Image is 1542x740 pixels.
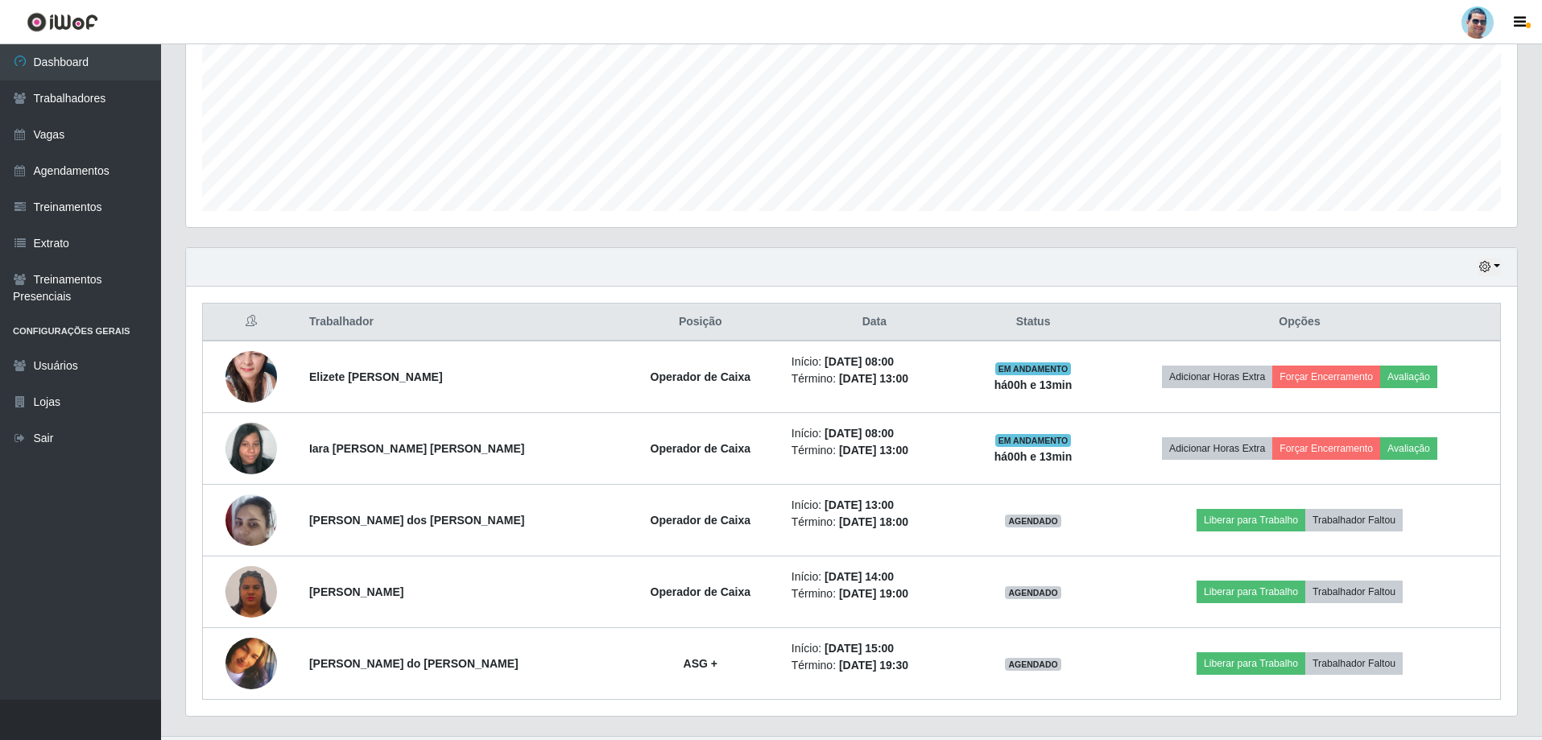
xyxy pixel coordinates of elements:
time: [DATE] 15:00 [825,642,894,655]
time: [DATE] 19:30 [839,659,908,672]
th: Status [967,304,1099,341]
strong: [PERSON_NAME] dos [PERSON_NAME] [309,514,525,527]
button: Liberar para Trabalho [1197,509,1305,531]
span: EM ANDAMENTO [995,362,1072,375]
li: Início: [792,640,957,657]
img: 1734351254211.jpeg [225,638,277,689]
strong: [PERSON_NAME] [309,585,403,598]
time: [DATE] 18:00 [839,515,908,528]
img: 1739231578264.jpeg [225,414,277,482]
img: CoreUI Logo [27,12,98,32]
button: Adicionar Horas Extra [1162,366,1272,388]
strong: Operador de Caixa [651,585,751,598]
li: Início: [792,568,957,585]
li: Início: [792,497,957,514]
li: Término: [792,657,957,674]
strong: Operador de Caixa [651,370,751,383]
strong: ASG + [684,657,717,670]
li: Término: [792,370,957,387]
time: [DATE] 14:00 [825,570,894,583]
strong: Elizete [PERSON_NAME] [309,370,443,383]
span: EM ANDAMENTO [995,434,1072,447]
time: [DATE] 19:00 [839,587,908,600]
button: Trabalhador Faltou [1305,509,1403,531]
strong: Operador de Caixa [651,442,751,455]
button: Avaliação [1380,437,1437,460]
img: 1658953242663.jpeg [225,486,277,554]
li: Início: [792,425,957,442]
span: AGENDADO [1005,658,1061,671]
button: Avaliação [1380,366,1437,388]
th: Data [782,304,967,341]
button: Trabalhador Faltou [1305,581,1403,603]
th: Opções [1099,304,1500,341]
span: AGENDADO [1005,586,1061,599]
strong: [PERSON_NAME] do [PERSON_NAME] [309,657,519,670]
button: Forçar Encerramento [1272,437,1380,460]
time: [DATE] 13:00 [839,372,908,385]
span: AGENDADO [1005,515,1061,527]
strong: há 00 h e 13 min [994,378,1073,391]
li: Término: [792,514,957,531]
time: [DATE] 08:00 [825,355,894,368]
button: Adicionar Horas Extra [1162,437,1272,460]
li: Término: [792,585,957,602]
button: Forçar Encerramento [1272,366,1380,388]
strong: Operador de Caixa [651,514,751,527]
strong: há 00 h e 13 min [994,450,1073,463]
th: Trabalhador [300,304,619,341]
button: Liberar para Trabalho [1197,581,1305,603]
time: [DATE] 13:00 [839,444,908,457]
strong: Iara [PERSON_NAME] [PERSON_NAME] [309,442,525,455]
button: Liberar para Trabalho [1197,652,1305,675]
li: Início: [792,353,957,370]
time: [DATE] 13:00 [825,498,894,511]
img: 1752886707341.jpeg [225,564,277,619]
button: Trabalhador Faltou [1305,652,1403,675]
img: 1703538078729.jpeg [225,322,277,431]
time: [DATE] 08:00 [825,427,894,440]
li: Término: [792,442,957,459]
th: Posição [619,304,782,341]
